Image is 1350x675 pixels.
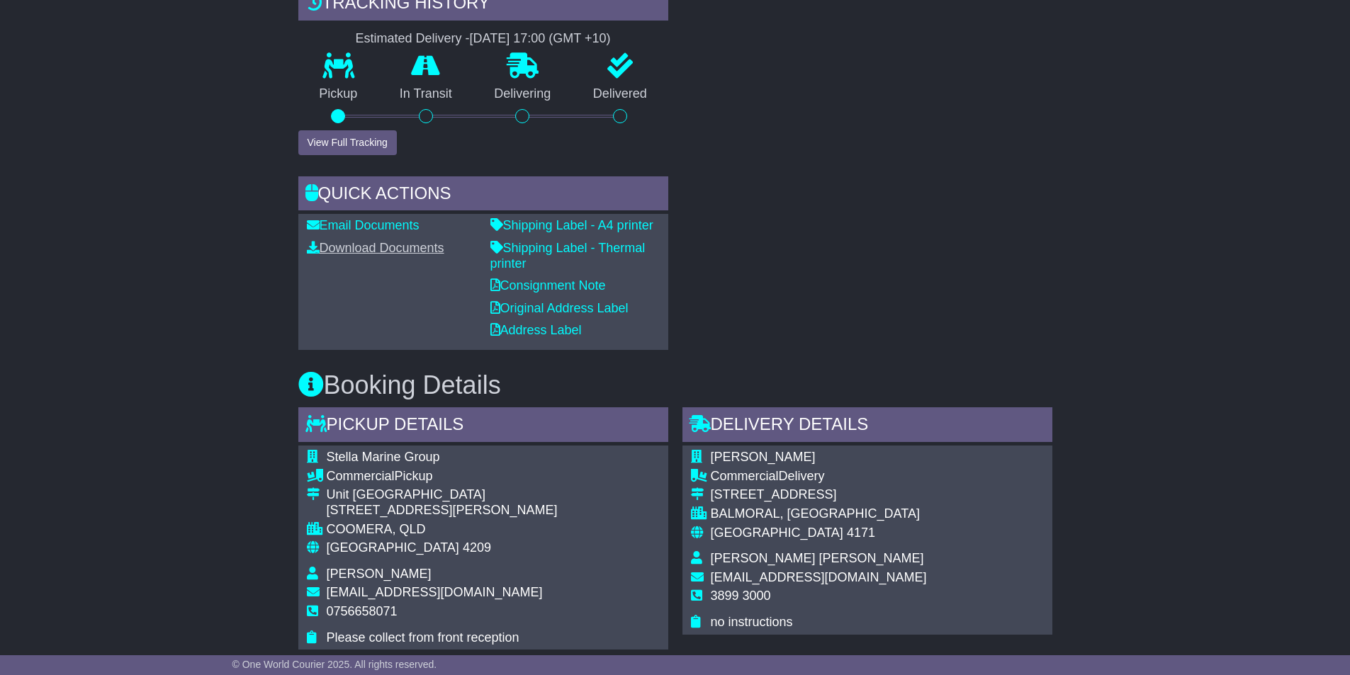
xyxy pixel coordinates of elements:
span: Commercial [711,469,779,483]
p: Delivered [572,86,668,102]
span: [GEOGRAPHIC_DATA] [711,526,843,540]
div: Pickup Details [298,407,668,446]
div: Delivery Details [682,407,1052,446]
p: In Transit [378,86,473,102]
div: [STREET_ADDRESS][PERSON_NAME] [327,503,558,518]
div: BALMORAL, [GEOGRAPHIC_DATA] [711,506,927,522]
div: [STREET_ADDRESS] [711,487,927,503]
a: Shipping Label - Thermal printer [490,241,646,271]
div: [DATE] 17:00 (GMT +10) [470,31,611,47]
span: [PERSON_NAME] [711,450,816,464]
div: COOMERA, QLD [327,522,558,538]
span: © One World Courier 2025. All rights reserved. [232,659,437,670]
a: Shipping Label - A4 printer [490,218,653,232]
span: no instructions [711,615,793,629]
p: Pickup [298,86,379,102]
span: [PERSON_NAME] [PERSON_NAME] [711,551,924,565]
span: 4171 [847,526,875,540]
span: [PERSON_NAME] [327,567,432,581]
span: 0756658071 [327,604,398,618]
div: Estimated Delivery - [298,31,668,47]
span: 3899 3000 [711,589,771,603]
h3: Booking Details [298,371,1052,399]
span: 4209 [463,540,491,555]
a: Consignment Note [490,278,606,293]
div: Pickup [327,469,558,484]
span: Stella Marine Group [327,450,440,464]
span: [GEOGRAPHIC_DATA] [327,540,459,555]
a: Download Documents [307,241,444,255]
a: Address Label [490,323,582,337]
a: Email Documents [307,218,420,232]
div: Unit [GEOGRAPHIC_DATA] [327,487,558,503]
div: Delivery [711,469,927,484]
div: Quick Actions [298,176,668,215]
span: [EMAIL_ADDRESS][DOMAIN_NAME] [327,585,543,599]
span: Commercial [327,469,395,483]
span: [EMAIL_ADDRESS][DOMAIN_NAME] [711,570,927,584]
button: View Full Tracking [298,130,397,155]
span: Please collect from front reception [327,630,519,645]
a: Original Address Label [490,301,629,315]
p: Delivering [473,86,573,102]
